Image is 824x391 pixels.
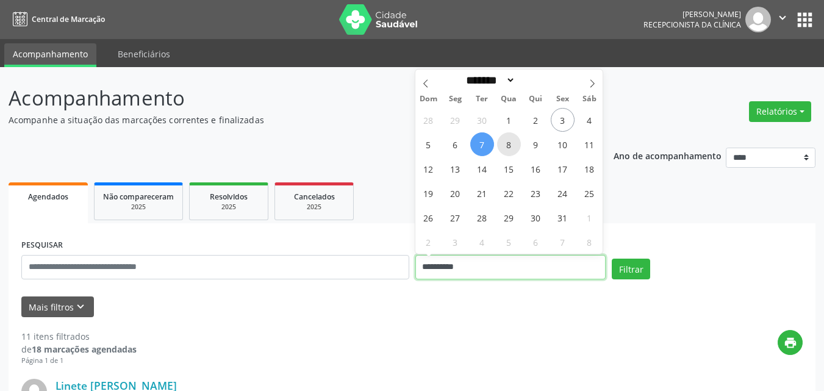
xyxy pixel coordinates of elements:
[417,132,440,156] span: Outubro 5, 2025
[524,108,548,132] span: Outubro 2, 2025
[443,181,467,205] span: Outubro 20, 2025
[578,108,601,132] span: Outubro 4, 2025
[443,157,467,181] span: Outubro 13, 2025
[21,330,137,343] div: 11 itens filtrados
[776,11,789,24] i: 
[578,206,601,229] span: Novembro 1, 2025
[794,9,815,30] button: apps
[549,95,576,103] span: Sex
[578,181,601,205] span: Outubro 25, 2025
[9,9,105,29] a: Central de Marcação
[462,74,516,87] select: Month
[522,95,549,103] span: Qui
[576,95,603,103] span: Sáb
[524,157,548,181] span: Outubro 16, 2025
[551,206,575,229] span: Outubro 31, 2025
[103,192,174,202] span: Não compareceram
[470,132,494,156] span: Outubro 7, 2025
[643,9,741,20] div: [PERSON_NAME]
[470,108,494,132] span: Setembro 30, 2025
[551,108,575,132] span: Outubro 3, 2025
[443,132,467,156] span: Outubro 6, 2025
[443,206,467,229] span: Outubro 27, 2025
[497,108,521,132] span: Outubro 1, 2025
[497,157,521,181] span: Outubro 15, 2025
[578,157,601,181] span: Outubro 18, 2025
[415,95,442,103] span: Dom
[198,203,259,212] div: 2025
[468,95,495,103] span: Ter
[524,230,548,254] span: Novembro 6, 2025
[442,95,468,103] span: Seg
[21,343,137,356] div: de
[417,181,440,205] span: Outubro 19, 2025
[515,74,556,87] input: Year
[470,230,494,254] span: Novembro 4, 2025
[578,132,601,156] span: Outubro 11, 2025
[578,230,601,254] span: Novembro 8, 2025
[210,192,248,202] span: Resolvidos
[524,206,548,229] span: Outubro 30, 2025
[612,259,650,279] button: Filtrar
[551,132,575,156] span: Outubro 10, 2025
[643,20,741,30] span: Recepcionista da clínica
[551,230,575,254] span: Novembro 7, 2025
[417,157,440,181] span: Outubro 12, 2025
[784,336,797,350] i: print
[9,83,573,113] p: Acompanhamento
[417,108,440,132] span: Setembro 28, 2025
[524,181,548,205] span: Outubro 23, 2025
[470,181,494,205] span: Outubro 21, 2025
[745,7,771,32] img: img
[109,43,179,65] a: Beneficiários
[32,14,105,24] span: Central de Marcação
[551,157,575,181] span: Outubro 17, 2025
[294,192,335,202] span: Cancelados
[470,157,494,181] span: Outubro 14, 2025
[551,181,575,205] span: Outubro 24, 2025
[443,230,467,254] span: Novembro 3, 2025
[9,113,573,126] p: Acompanhe a situação das marcações correntes e finalizadas
[470,206,494,229] span: Outubro 28, 2025
[497,206,521,229] span: Outubro 29, 2025
[497,181,521,205] span: Outubro 22, 2025
[417,206,440,229] span: Outubro 26, 2025
[497,132,521,156] span: Outubro 8, 2025
[614,148,722,163] p: Ano de acompanhamento
[524,132,548,156] span: Outubro 9, 2025
[284,203,345,212] div: 2025
[103,203,174,212] div: 2025
[497,230,521,254] span: Novembro 5, 2025
[74,300,87,314] i: keyboard_arrow_down
[21,236,63,255] label: PESQUISAR
[4,43,96,67] a: Acompanhamento
[749,101,811,122] button: Relatórios
[32,343,137,355] strong: 18 marcações agendadas
[443,108,467,132] span: Setembro 29, 2025
[495,95,522,103] span: Qua
[771,7,794,32] button: 
[21,296,94,318] button: Mais filtroskeyboard_arrow_down
[417,230,440,254] span: Novembro 2, 2025
[21,356,137,366] div: Página 1 de 1
[778,330,803,355] button: print
[28,192,68,202] span: Agendados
